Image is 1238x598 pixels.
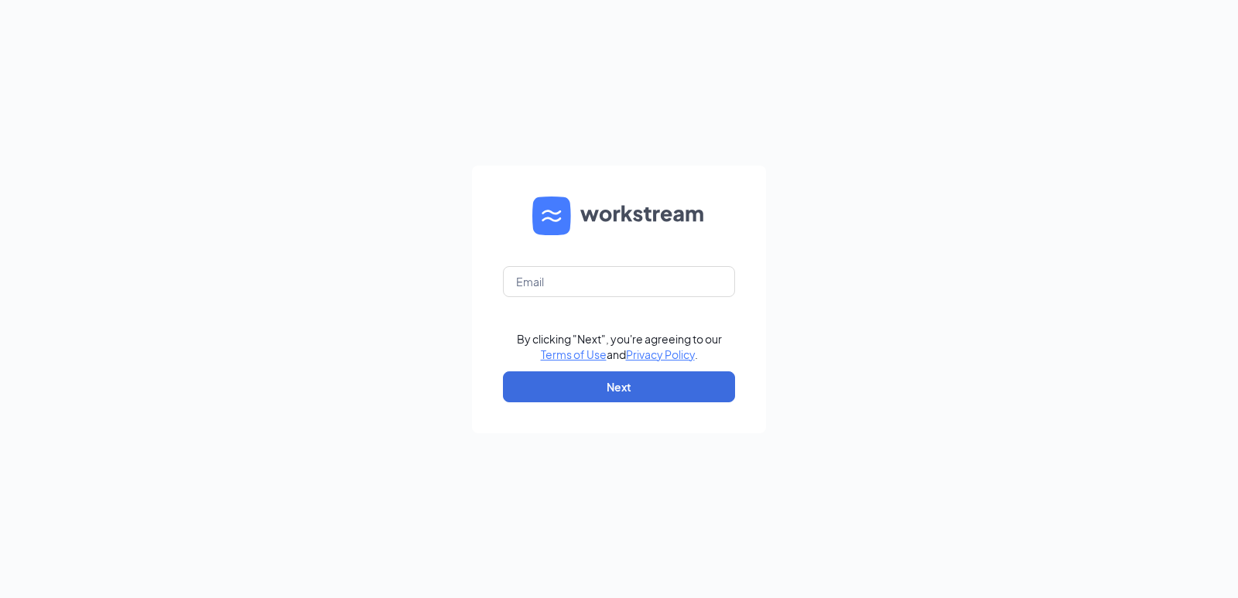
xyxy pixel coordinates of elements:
[626,347,695,361] a: Privacy Policy
[517,331,722,362] div: By clicking "Next", you're agreeing to our and .
[541,347,607,361] a: Terms of Use
[503,266,735,297] input: Email
[532,196,706,235] img: WS logo and Workstream text
[503,371,735,402] button: Next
